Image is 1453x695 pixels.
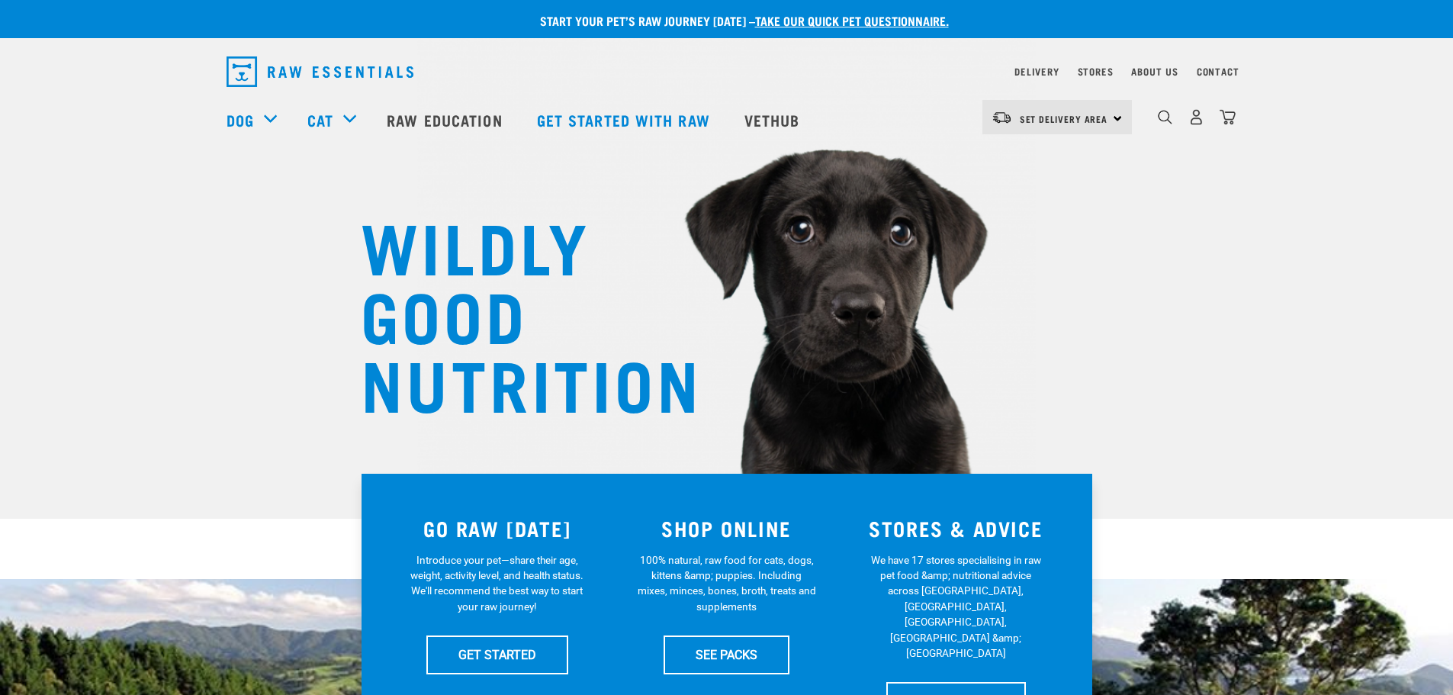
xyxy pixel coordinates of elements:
[866,552,1046,661] p: We have 17 stores specialising in raw pet food &amp; nutritional advice across [GEOGRAPHIC_DATA],...
[1014,69,1059,74] a: Delivery
[1158,110,1172,124] img: home-icon-1@2x.png
[755,17,949,24] a: take our quick pet questionnaire.
[1188,109,1204,125] img: user.png
[1078,69,1114,74] a: Stores
[214,50,1239,93] nav: dropdown navigation
[307,108,333,131] a: Cat
[227,56,413,87] img: Raw Essentials Logo
[407,552,587,615] p: Introduce your pet—share their age, weight, activity level, and health status. We'll recommend th...
[1220,109,1236,125] img: home-icon@2x.png
[522,89,729,150] a: Get started with Raw
[227,108,254,131] a: Dog
[1131,69,1178,74] a: About Us
[992,111,1012,124] img: van-moving.png
[729,89,819,150] a: Vethub
[621,516,832,540] h3: SHOP ONLINE
[637,552,816,615] p: 100% natural, raw food for cats, dogs, kittens &amp; puppies. Including mixes, minces, bones, bro...
[392,516,603,540] h3: GO RAW [DATE]
[850,516,1062,540] h3: STORES & ADVICE
[1197,69,1239,74] a: Contact
[426,635,568,674] a: GET STARTED
[361,210,666,416] h1: WILDLY GOOD NUTRITION
[371,89,521,150] a: Raw Education
[1020,116,1108,121] span: Set Delivery Area
[664,635,789,674] a: SEE PACKS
